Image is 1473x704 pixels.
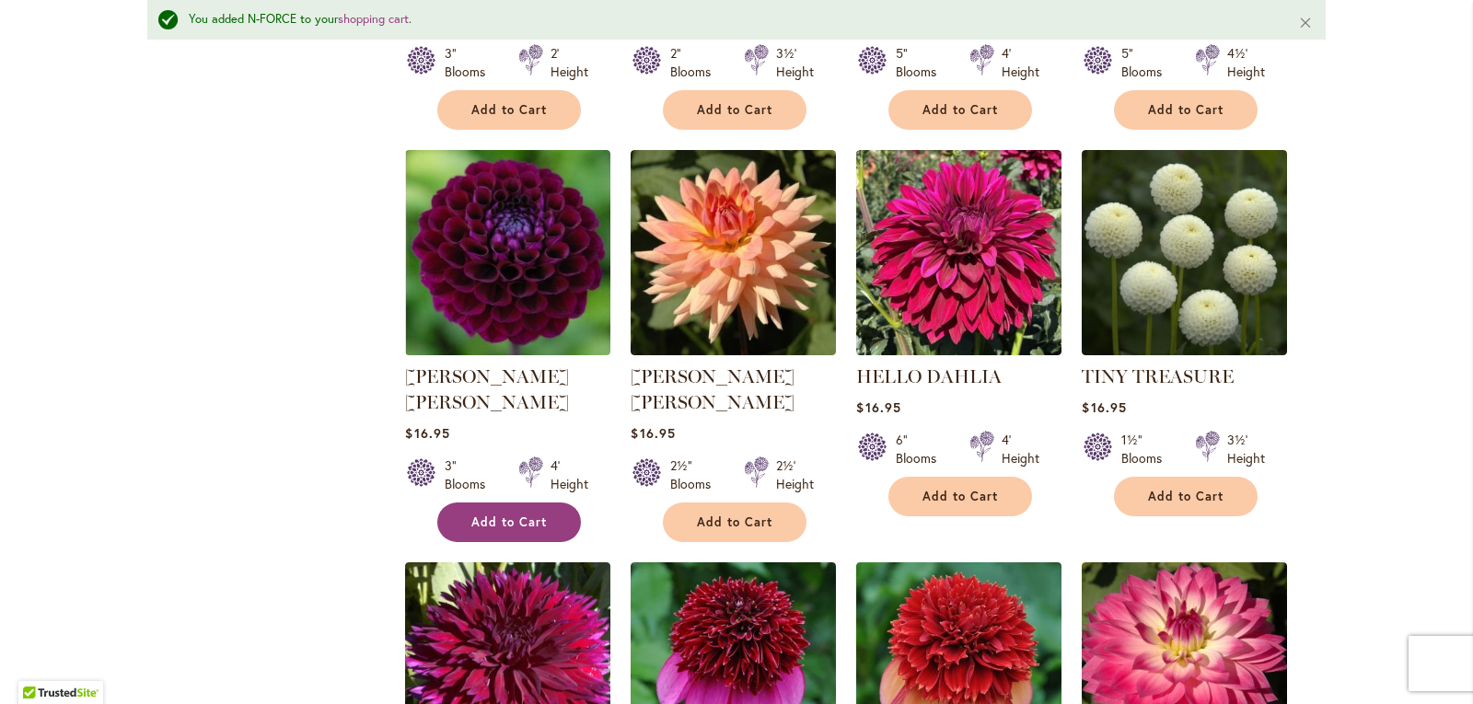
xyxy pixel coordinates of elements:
[471,514,547,530] span: Add to Cart
[1082,150,1287,355] img: TINY TREASURE
[551,456,588,493] div: 4' Height
[471,102,547,118] span: Add to Cart
[663,90,806,130] button: Add to Cart
[445,44,496,81] div: 3" Blooms
[551,44,588,81] div: 2' Height
[1082,365,1234,387] a: TINY TREASURE
[1114,90,1258,130] button: Add to Cart
[1121,431,1173,467] div: 1½" Blooms
[663,502,806,542] button: Add to Cart
[922,489,998,504] span: Add to Cart
[631,341,836,359] a: Mary Jo
[631,365,794,413] a: [PERSON_NAME] [PERSON_NAME]
[1002,44,1039,81] div: 4' Height
[1002,431,1039,467] div: 4' Height
[922,102,998,118] span: Add to Cart
[631,424,675,442] span: $16.95
[896,431,947,467] div: 6" Blooms
[437,502,581,542] button: Add to Cart
[856,150,1061,355] img: Hello Dahlia
[1082,398,1126,416] span: $16.95
[405,424,449,442] span: $16.95
[405,341,610,359] a: JASON MATTHEW
[1114,477,1258,516] button: Add to Cart
[1121,44,1173,81] div: 5" Blooms
[888,90,1032,130] button: Add to Cart
[776,456,814,493] div: 2½' Height
[1082,341,1287,359] a: TINY TREASURE
[670,456,722,493] div: 2½" Blooms
[856,365,1002,387] a: HELLO DAHLIA
[1148,102,1224,118] span: Add to Cart
[776,44,814,81] div: 3½' Height
[697,102,772,118] span: Add to Cart
[405,365,569,413] a: [PERSON_NAME] [PERSON_NAME]
[1227,431,1265,467] div: 3½' Height
[697,514,772,530] span: Add to Cart
[1148,489,1224,504] span: Add to Cart
[189,11,1270,29] div: You added N-FORCE to your .
[1227,44,1265,81] div: 4½' Height
[856,398,900,416] span: $16.95
[338,11,409,27] a: shopping cart
[631,150,836,355] img: Mary Jo
[856,341,1061,359] a: Hello Dahlia
[405,150,610,355] img: JASON MATTHEW
[896,44,947,81] div: 5" Blooms
[437,90,581,130] button: Add to Cart
[888,477,1032,516] button: Add to Cart
[14,639,65,690] iframe: Launch Accessibility Center
[445,456,496,493] div: 3" Blooms
[670,44,722,81] div: 2" Blooms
